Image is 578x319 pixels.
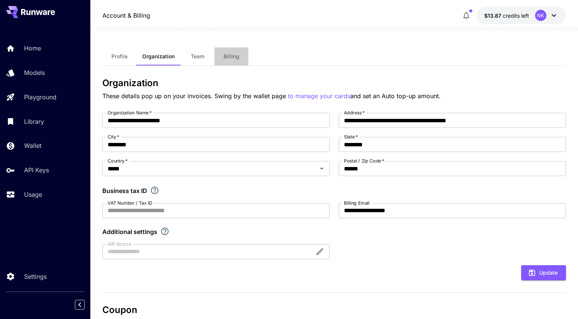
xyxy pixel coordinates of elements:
span: Billing [224,53,239,60]
label: Billing Email [344,200,370,206]
label: Address [344,109,365,116]
button: to manage your cards [288,91,350,101]
h3: Coupon [102,305,566,315]
nav: breadcrumb [102,11,150,20]
h3: Organization [102,78,566,88]
span: $13.87 [484,12,503,19]
p: Business tax ID [102,186,147,195]
span: credits left [503,12,529,19]
span: Team [191,53,204,60]
button: Update [521,265,566,281]
a: Account & Billing [102,11,150,20]
label: Postal / Zip Code [344,158,384,164]
label: State [344,134,358,140]
p: Library [24,117,44,126]
div: $13.8693 [484,12,529,20]
span: Organization [142,53,175,60]
span: These details pop up on your invoices. Swing by the wallet page [102,92,288,100]
label: Organization Name [108,109,152,116]
div: NK [535,10,546,21]
button: $13.8693NK [477,7,566,24]
button: Collapse sidebar [75,300,85,310]
span: Profile [111,53,128,60]
label: VAT Number / Tax ID [108,200,152,206]
label: Country [108,158,128,164]
svg: Explore additional customization settings [160,227,169,236]
p: Models [24,68,45,77]
label: AIR Source [108,241,131,247]
p: Additional settings [102,227,157,236]
div: Collapse sidebar [81,298,90,311]
p: Usage [24,190,42,199]
p: Home [24,44,41,53]
p: Settings [24,272,47,281]
label: City [108,134,119,140]
p: API Keys [24,166,49,175]
p: Wallet [24,141,41,150]
span: and set an Auto top-up amount. [350,92,441,100]
svg: If you are a business tax registrant, please enter your business tax ID here. [150,186,159,195]
p: Playground [24,93,56,102]
button: Open [316,163,327,174]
